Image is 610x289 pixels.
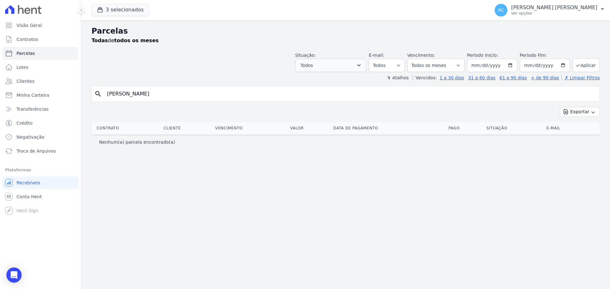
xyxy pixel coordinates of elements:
a: + de 90 dias [531,75,559,80]
span: Negativação [17,134,44,140]
label: E-mail: [369,53,384,58]
span: Recebíveis [17,180,40,186]
label: Vencidos: [413,75,437,80]
a: 31 a 60 dias [468,75,495,80]
a: Recebíveis [3,176,78,189]
div: Open Intercom Messenger [6,267,22,283]
button: Aplicar [573,58,600,72]
span: Todos [301,62,313,69]
button: 3 selecionados [91,4,149,16]
a: Clientes [3,75,78,88]
strong: todos os meses [114,37,159,43]
a: Troca de Arquivos [3,145,78,157]
span: Minha Carteira [17,92,49,98]
p: Nenhum(a) parcela encontrado(a) [99,139,175,145]
i: search [94,90,102,98]
span: Crédito [17,120,33,126]
a: Lotes [3,61,78,74]
th: E-mail [544,122,588,135]
a: Crédito [3,117,78,129]
p: [PERSON_NAME] [PERSON_NAME] [511,4,597,11]
a: Parcelas [3,47,78,60]
button: Exportar [560,107,600,117]
span: Transferências [17,106,49,112]
div: Plataformas [5,166,76,174]
a: Contratos [3,33,78,46]
label: Período Fim: [520,52,570,59]
a: Minha Carteira [3,89,78,102]
th: Data de Pagamento [331,122,446,135]
a: ✗ Limpar Filtros [562,75,600,80]
th: Valor [288,122,330,135]
input: Buscar por nome do lote ou do cliente [103,88,597,100]
a: Transferências [3,103,78,115]
span: RC [498,8,504,12]
th: Cliente [161,122,213,135]
strong: Todas [91,37,108,43]
th: Vencimento [213,122,288,135]
a: Visão Geral [3,19,78,32]
a: 61 a 90 dias [499,75,527,80]
a: 1 a 30 dias [440,75,464,80]
label: Vencimento: [407,53,435,58]
a: Negativação [3,131,78,143]
th: Pago [446,122,484,135]
a: Conta Hent [3,190,78,203]
th: Situação [484,122,544,135]
th: Contrato [91,122,161,135]
p: de [91,37,159,44]
span: Conta Hent [17,194,42,200]
span: Contratos [17,36,38,43]
label: Período Inicío: [467,53,498,58]
p: Ver opções [511,11,597,16]
button: RC [PERSON_NAME] [PERSON_NAME] Ver opções [490,1,610,19]
h2: Parcelas [91,25,600,37]
span: Clientes [17,78,34,84]
span: Troca de Arquivos [17,148,56,154]
label: Situação: [295,53,316,58]
span: Parcelas [17,50,35,56]
label: ↯ Atalhos [387,75,409,80]
span: Lotes [17,64,29,70]
span: Visão Geral [17,22,42,29]
button: Todos [295,59,366,72]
